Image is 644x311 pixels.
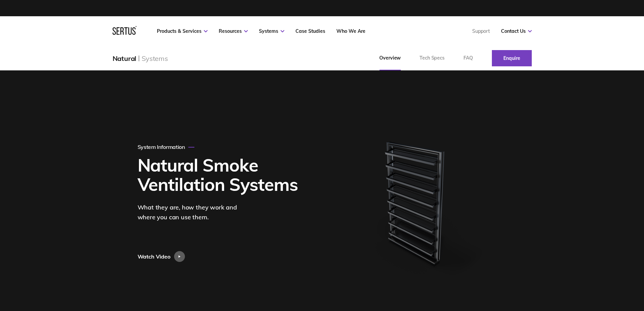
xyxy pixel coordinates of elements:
a: FAQ [454,46,482,70]
iframe: Chat Widget [522,232,644,311]
a: Enquire [492,50,532,66]
a: Products & Services [157,28,208,34]
a: Who We Are [336,28,365,34]
div: Watch Video [138,251,170,262]
div: Systems [142,54,168,63]
div: What they are, how they work and where you can use them. [138,203,249,222]
div: System Information [138,143,194,150]
h1: Natural Smoke Ventilation Systems [138,155,304,194]
a: Resources [219,28,248,34]
a: Tech Specs [410,46,454,70]
a: Contact Us [501,28,532,34]
a: Systems [259,28,284,34]
a: Support [472,28,490,34]
a: Case Studies [295,28,325,34]
div: Natural [113,54,137,63]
